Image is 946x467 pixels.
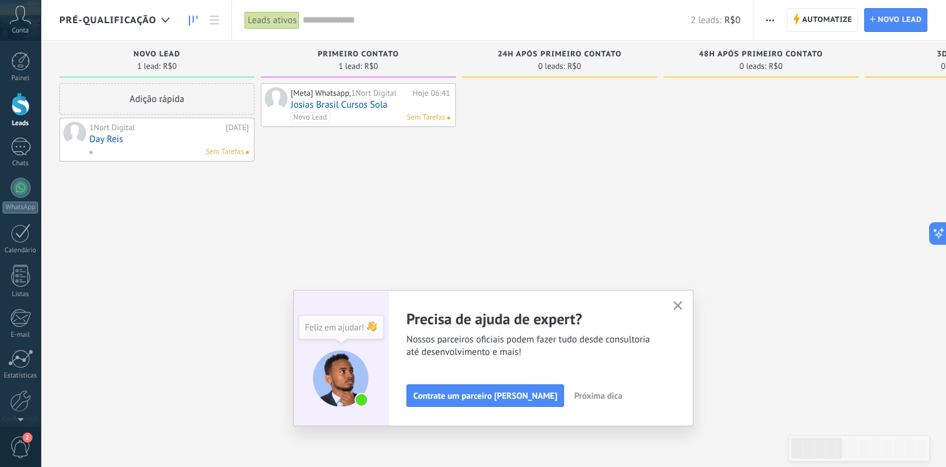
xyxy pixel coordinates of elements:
[878,9,922,31] span: Novo lead
[338,63,361,70] span: 1 lead:
[864,8,927,32] a: Novo lead
[246,151,249,154] span: Nenhuma tarefa atribuída
[447,116,450,120] span: Nenhuma tarefa atribuída
[89,134,249,145] a: Day Reis
[699,50,823,59] span: 48h após primeiro contato
[12,27,29,35] span: Conta
[226,123,249,133] div: [DATE]
[3,120,39,128] div: Leads
[365,63,378,70] span: R$0
[538,63,565,70] span: 0 leads:
[267,50,450,61] div: PRIMEIRO CONTATO
[3,74,39,83] div: Painel
[183,8,204,33] a: Leads
[66,50,248,61] div: NOVO LEAD
[23,433,33,443] span: 2
[59,14,156,26] span: Pré-Qualificação
[351,88,396,98] span: 1Nort Digital
[406,309,658,329] h2: Precisa de ajuda de expert?
[407,112,445,123] span: Sem Tarefas
[406,334,658,359] span: Nossos parceiros oficiais podem fazer tudo desde consultoria até desenvolvimento e mais!
[89,122,135,133] span: 1Nort Digital
[290,112,330,123] span: Novo Lead
[204,8,225,33] a: Lista
[725,14,740,26] span: R$0
[3,331,39,339] div: E-mail
[291,88,410,98] div: [Meta] Whatsapp,
[3,202,38,213] div: WhatsApp
[802,9,852,31] span: Automatize
[3,372,39,380] div: Estatísticas
[3,247,39,255] div: Calendário
[244,11,299,29] div: Leads ativos
[670,50,852,61] div: 48h após primeiro contato
[690,14,721,26] span: 2 leads:
[137,63,160,70] span: 1 lead:
[413,391,557,400] span: Contrate um parceiro [PERSON_NAME]
[740,63,767,70] span: 0 leads:
[163,63,177,70] span: R$0
[468,50,651,61] div: 24h após primeiro contato
[768,63,782,70] span: R$0
[574,391,622,400] span: Próxima dica
[3,290,39,299] div: Listas
[787,8,858,32] a: Automatize
[3,160,39,168] div: Chats
[567,63,581,70] span: R$0
[413,88,450,98] div: Hoje 06:41
[59,83,254,115] div: Adição rápida
[406,384,564,407] button: Contrate um parceiro [PERSON_NAME]
[318,50,399,59] span: PRIMEIRO CONTATO
[134,50,181,59] span: NOVO LEAD
[568,386,628,405] button: Próxima dica
[291,100,450,110] a: Josias Brasil Cursos Sola
[498,50,621,59] span: 24h após primeiro contato
[206,146,244,158] span: Sem Tarefas
[761,8,779,32] button: Mais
